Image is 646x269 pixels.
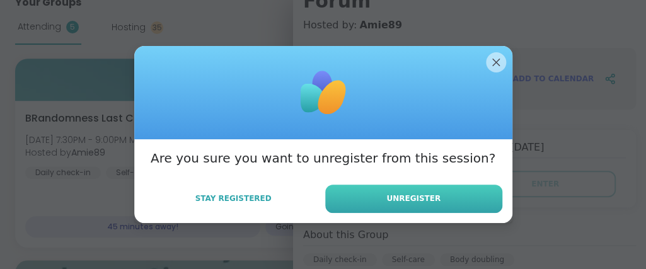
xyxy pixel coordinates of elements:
[386,193,441,204] span: Unregister
[144,185,323,212] button: Stay Registered
[195,193,271,204] span: Stay Registered
[151,149,495,167] h3: Are you sure you want to unregister from this session?
[325,185,502,213] button: Unregister
[292,61,355,124] img: ShareWell Logomark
